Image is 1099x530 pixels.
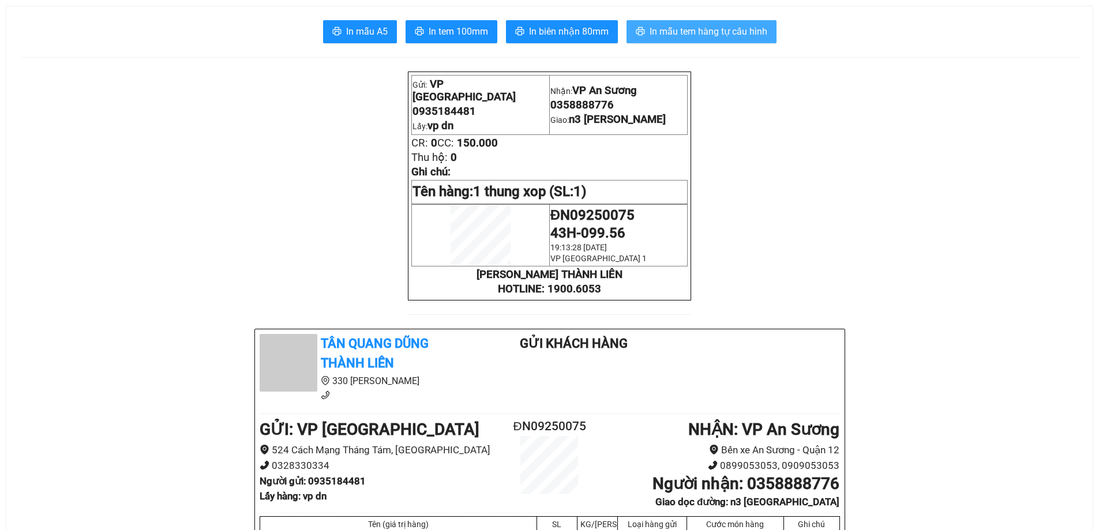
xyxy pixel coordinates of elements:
[598,458,839,473] li: 0899053053, 0909053053
[412,78,549,103] p: Gửi:
[431,137,437,149] span: 0
[572,84,637,97] span: VP An Sương
[569,113,666,126] span: n3 [PERSON_NAME]
[636,27,645,37] span: printer
[473,183,586,200] span: 1 thung xop (SL:
[550,84,687,97] p: Nhận:
[550,254,647,263] span: VP [GEOGRAPHIC_DATA] 1
[709,445,719,454] span: environment
[412,78,516,103] span: VP [GEOGRAPHIC_DATA]
[427,119,453,132] span: vp dn
[260,374,474,388] li: 330 [PERSON_NAME]
[529,24,609,39] span: In biên nhận 80mm
[323,20,397,43] button: printerIn mẫu A5
[412,105,476,118] span: 0935184481
[598,442,839,458] li: Bến xe An Sương - Quận 12
[573,183,586,200] span: 1)
[708,460,718,470] span: phone
[621,520,684,529] div: Loại hàng gửi
[477,268,622,281] strong: [PERSON_NAME] THÀNH LIÊN
[332,27,342,37] span: printer
[406,20,497,43] button: printerIn tem 100mm
[260,442,501,458] li: 524 Cách Mạng Tháng Tám, [GEOGRAPHIC_DATA]
[321,336,429,371] b: Tân Quang Dũng Thành Liên
[457,137,498,149] span: 150.000
[501,417,598,436] h2: ĐN09250075
[263,520,534,529] div: Tên (giá trị hàng)
[411,137,428,149] span: CR:
[260,460,269,470] span: phone
[655,496,839,508] b: Giao dọc đường: n3 [GEOGRAPHIC_DATA]
[451,151,457,164] span: 0
[260,420,479,439] b: GỬI : VP [GEOGRAPHIC_DATA]
[437,137,454,149] span: CC:
[580,520,614,529] div: KG/[PERSON_NAME]
[506,20,618,43] button: printerIn biên nhận 80mm
[688,420,839,439] b: NHẬN : VP An Sương
[515,27,524,37] span: printer
[550,243,607,252] span: 19:13:28 [DATE]
[690,520,781,529] div: Cước món hàng
[550,207,635,223] span: ĐN09250075
[260,458,501,473] li: 0328330334
[412,122,453,131] span: Lấy:
[550,99,614,111] span: 0358888776
[260,445,269,454] span: environment
[627,20,777,43] button: printerIn mẫu tem hàng tự cấu hình
[520,336,628,351] b: Gửi khách hàng
[260,475,366,487] b: Người gửi : 0935184481
[260,490,327,502] b: Lấy hàng : vp dn
[321,376,330,385] span: environment
[540,520,574,529] div: SL
[652,474,839,493] b: Người nhận : 0358888776
[412,183,586,200] span: Tên hàng:
[650,24,767,39] span: In mẫu tem hàng tự cấu hình
[550,115,666,125] span: Giao:
[550,225,625,241] span: 43H-099.56
[411,166,451,178] span: Ghi chú:
[415,27,424,37] span: printer
[429,24,488,39] span: In tem 100mm
[346,24,388,39] span: In mẫu A5
[787,520,837,529] div: Ghi chú
[321,390,330,400] span: phone
[498,283,601,295] strong: HOTLINE: 1900.6053
[411,151,448,164] span: Thu hộ:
